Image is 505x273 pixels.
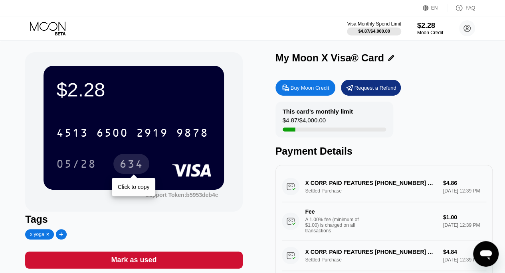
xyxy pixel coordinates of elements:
[145,192,218,198] div: Support Token:b5953deb4c
[347,21,401,35] div: Visa Monthly Spend Limit$4.87/$4,000.00
[51,123,213,143] div: 4513650029199878
[50,154,102,174] div: 05/28
[118,184,149,190] div: Click to copy
[283,108,353,115] div: This card’s monthly limit
[25,214,242,225] div: Tags
[417,22,443,35] div: $2.28Moon Credit
[145,192,218,198] div: Support Token: b5953deb4c
[275,145,493,157] div: Payment Details
[431,5,438,11] div: EN
[275,80,335,96] div: Buy Moon Credit
[56,128,88,140] div: 4513
[119,159,143,171] div: 634
[291,84,329,91] div: Buy Moon Credit
[305,208,361,215] div: Fee
[447,4,475,12] div: FAQ
[56,159,96,171] div: 05/28
[176,128,208,140] div: 9878
[113,154,149,174] div: 634
[283,117,326,128] div: $4.87 / $4,000.00
[25,251,242,269] div: Mark as used
[136,128,168,140] div: 2919
[282,202,486,240] div: FeeA 1.00% fee (minimum of $1.00) is charged on all transactions$1.00[DATE] 12:39 PM
[96,128,128,140] div: 6500
[305,217,365,234] div: A 1.00% fee (minimum of $1.00) is charged on all transactions
[417,30,443,35] div: Moon Credit
[465,5,475,11] div: FAQ
[111,255,156,265] div: Mark as used
[341,80,401,96] div: Request a Refund
[423,4,447,12] div: EN
[347,21,401,27] div: Visa Monthly Spend Limit
[354,84,396,91] div: Request a Refund
[358,29,390,33] div: $4.87 / $4,000.00
[30,232,44,237] div: x yoga
[56,79,211,101] div: $2.28
[443,214,486,220] div: $1.00
[473,241,499,267] iframe: Button to launch messaging window
[417,22,443,30] div: $2.28
[443,222,486,228] div: [DATE] 12:39 PM
[275,52,384,64] div: My Moon X Visa® Card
